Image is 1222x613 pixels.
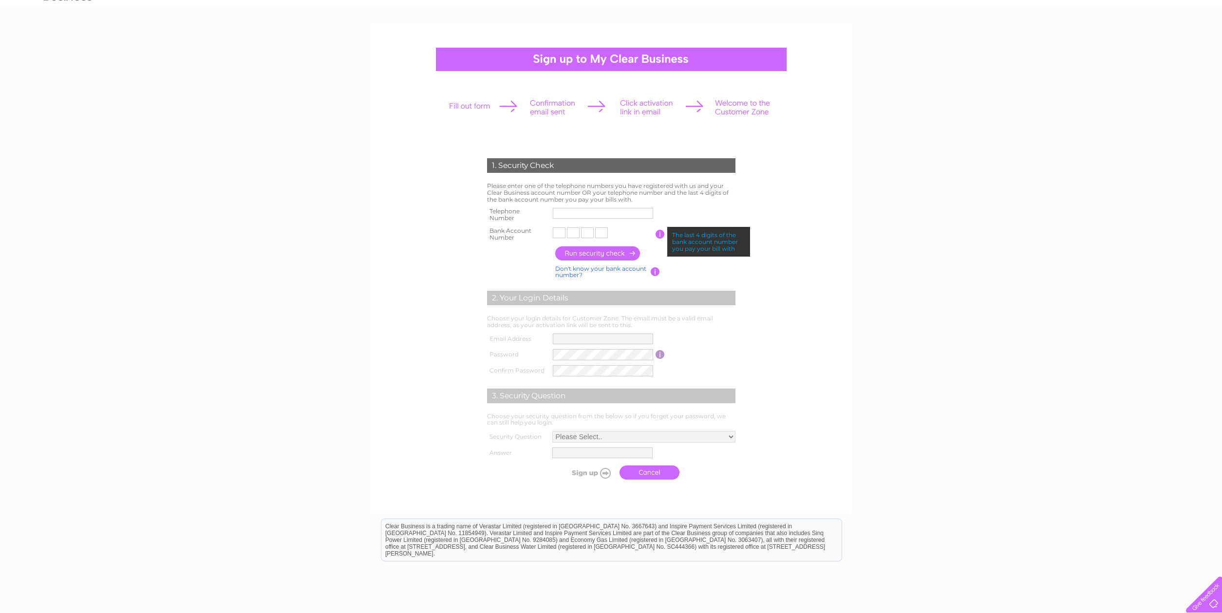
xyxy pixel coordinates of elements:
[485,410,738,429] td: Choose your security question from the below so if you forget your password, we can still help yo...
[485,428,550,445] th: Security Question
[667,227,750,257] div: The last 4 digits of the bank account number you pay your bill with
[485,445,550,461] th: Answer
[485,363,551,379] th: Confirm Password
[1137,41,1166,49] a: Telecoms
[487,389,735,403] div: 3. Security Question
[381,5,842,47] div: Clear Business is a trading name of Verastar Limited (registered in [GEOGRAPHIC_DATA] No. 3667643...
[487,291,735,305] div: 2. Your Login Details
[485,205,551,224] th: Telephone Number
[651,267,660,276] input: Information
[1038,5,1106,17] a: 0333 014 3131
[487,158,735,173] div: 1. Security Check
[656,230,665,239] input: Information
[485,313,738,331] td: Choose your login details for Customer Zone. The email must be a valid email address, as your act...
[656,350,665,359] input: Information
[1192,41,1216,49] a: Contact
[555,466,615,480] input: Submit
[1110,41,1131,49] a: Energy
[620,465,679,480] a: Cancel
[1172,41,1186,49] a: Blog
[485,180,738,205] td: Please enter one of the telephone numbers you have registered with us and your Clear Business acc...
[555,265,646,279] a: Don't know your bank account number?
[485,347,551,363] th: Password
[43,25,93,55] img: logo.png
[485,224,551,244] th: Bank Account Number
[485,331,551,347] th: Email Address
[1086,41,1104,49] a: Water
